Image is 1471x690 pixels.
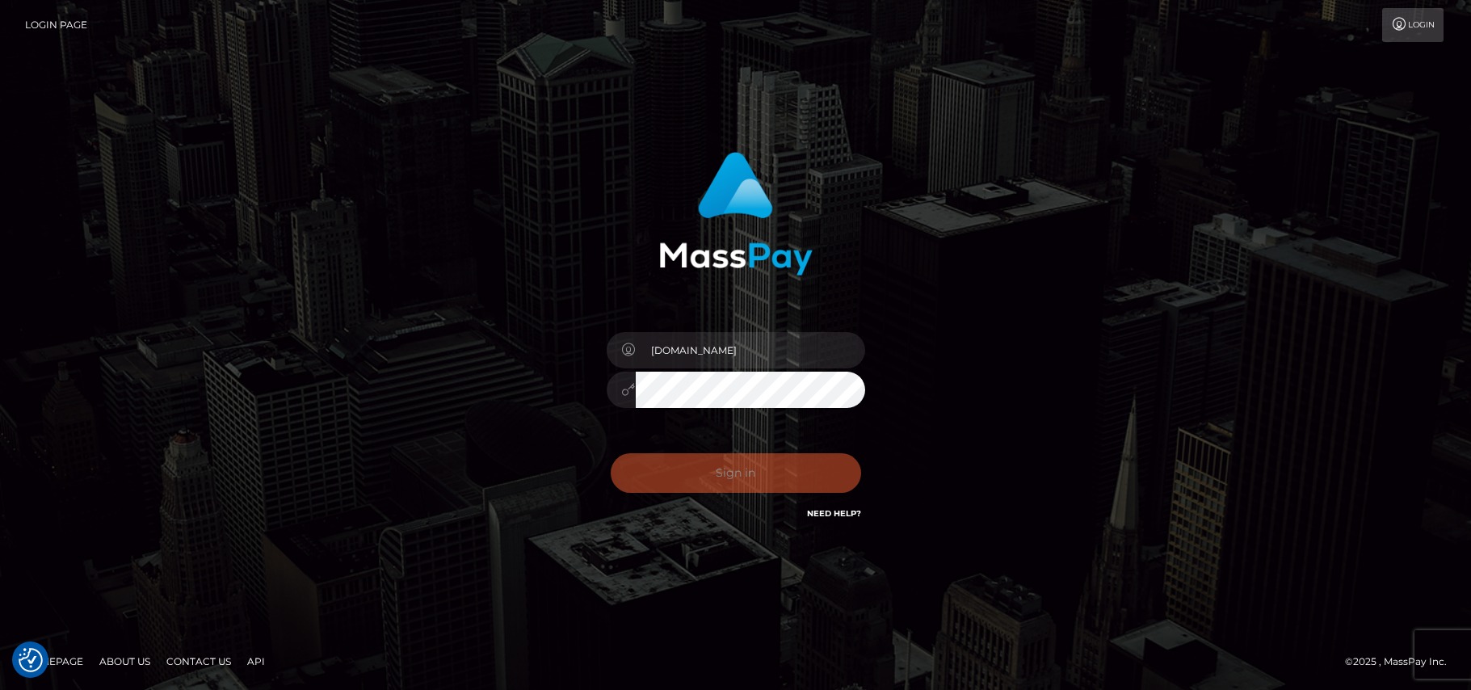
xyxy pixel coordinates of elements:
a: API [241,649,271,674]
a: Homepage [18,649,90,674]
button: Consent Preferences [19,648,43,672]
a: Need Help? [807,508,861,519]
a: Login Page [25,8,87,42]
a: Login [1382,8,1444,42]
img: Revisit consent button [19,648,43,672]
a: Contact Us [160,649,237,674]
a: About Us [93,649,157,674]
input: Username... [636,332,865,368]
div: © 2025 , MassPay Inc. [1345,653,1459,671]
img: MassPay Login [659,152,813,276]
